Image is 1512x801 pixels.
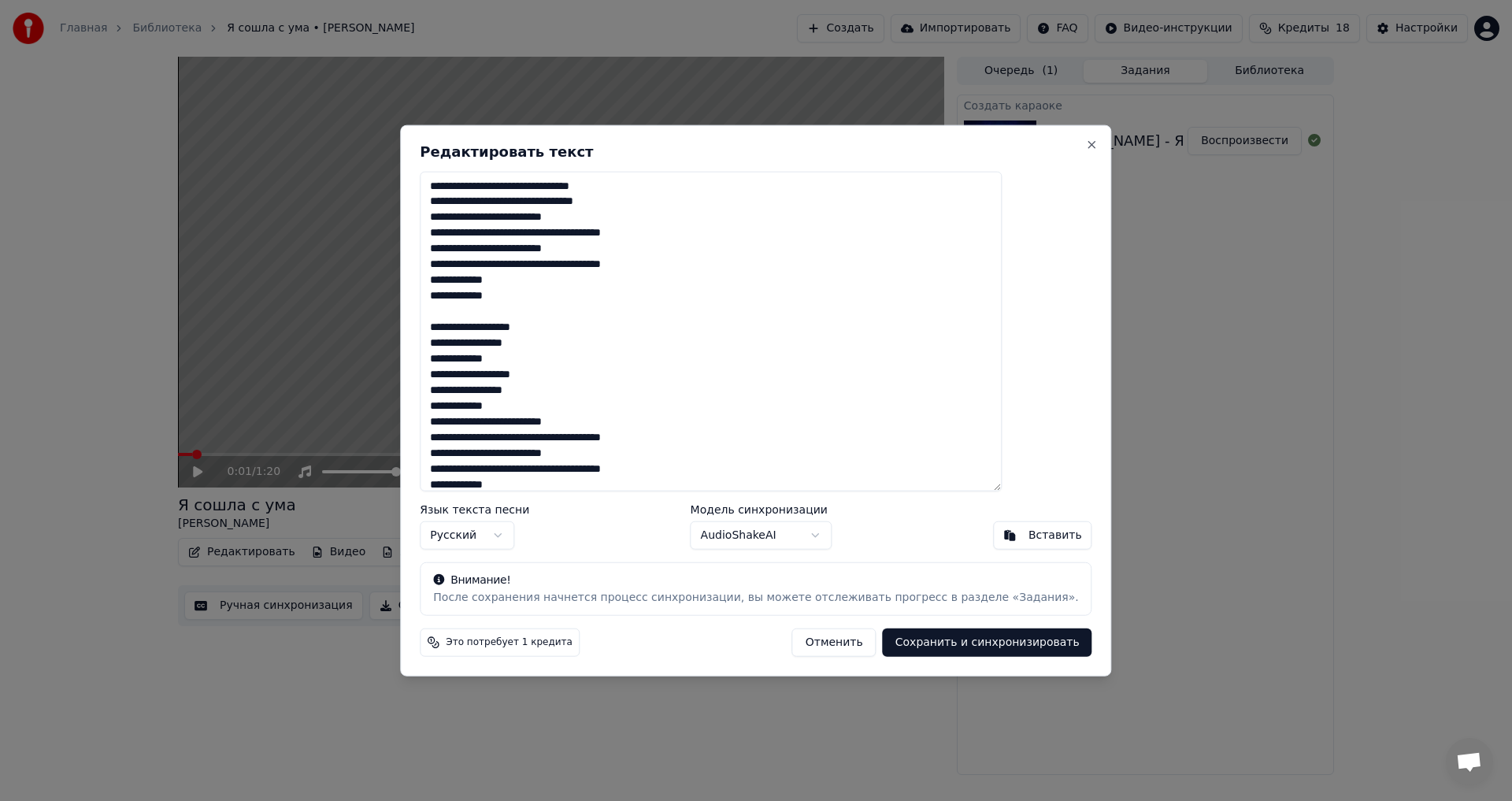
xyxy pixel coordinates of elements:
[420,504,529,515] label: Язык текста песни
[433,573,1078,588] div: Внимание!
[1028,528,1082,543] div: Вставить
[883,629,1092,657] button: Сохранить и синхронизировать
[446,636,573,649] span: Это потребует 1 кредита
[792,629,876,657] button: Отменить
[420,144,1091,158] h2: Редактировать текст
[433,590,1078,606] div: После сохранения начнется процесс синхронизации, вы можете отслеживать прогресс в разделе «Задания».
[993,521,1092,550] button: Вставить
[691,504,832,515] label: Модель синхронизации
